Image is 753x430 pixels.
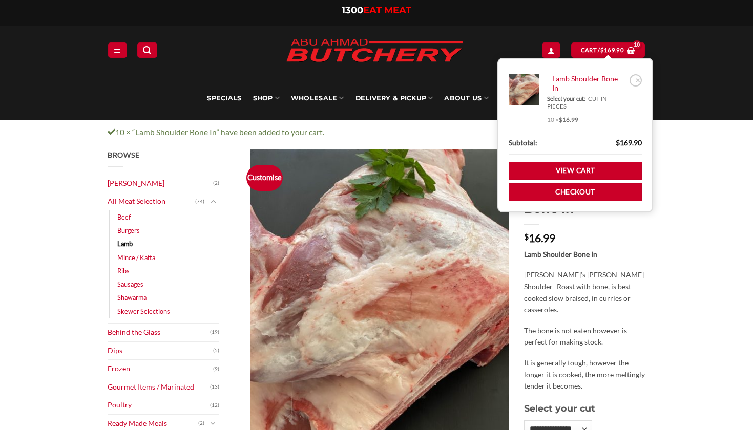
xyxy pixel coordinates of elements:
[542,42,560,57] a: Login
[291,77,344,120] a: Wholesale
[524,232,529,241] span: $
[444,77,488,120] a: About Us
[210,379,219,395] span: (13)
[210,325,219,340] span: (19)
[363,5,411,16] span: EAT MEAT
[108,324,210,341] a: Behind the Glass
[630,74,642,87] a: Remove Lamb Shoulder Bone In from cart
[117,224,140,237] a: Burgers
[108,42,127,57] a: Menu
[509,162,642,180] a: View cart
[581,46,624,55] span: Cart /
[524,269,645,315] p: [PERSON_NAME]’s [PERSON_NAME] Shoulder- Roast with bone, is best cooked slow braised, in curries ...
[524,325,645,348] p: The bone is not eaten however is perfect for making stock.
[213,343,219,358] span: (5)
[524,250,597,259] strong: Lamb Shoulder Bone In
[524,357,645,392] p: It is generally tough, however the longer it is cooked, the more meltingly tender it becomes.
[559,116,578,123] bdi: 16.99
[213,361,219,377] span: (9)
[117,277,143,291] a: Sausages
[253,77,280,120] a: SHOP
[210,398,219,413] span: (12)
[509,183,642,201] a: Checkout
[547,95,624,111] div: CUT IN PIECES
[509,137,537,149] strong: Subtotal:
[559,116,562,123] span: $
[571,42,645,57] a: View cart
[342,5,363,16] span: 1300
[117,305,170,318] a: Skewer Selections
[207,196,219,207] button: Toggle
[207,77,241,120] a: Specials
[117,291,147,304] a: Shawarma
[355,77,433,120] a: Delivery & Pickup
[108,150,139,159] span: Browse
[117,210,131,224] a: Beef
[207,418,219,429] button: Toggle
[137,42,157,57] a: Search
[108,342,213,360] a: Dips
[108,192,195,210] a: All Meat Selection
[524,403,595,414] span: Select your cut
[616,138,642,147] bdi: 169.90
[213,176,219,191] span: (2)
[195,194,204,209] span: (74)
[600,47,624,53] bdi: 169.90
[524,231,555,244] bdi: 16.99
[108,396,210,414] a: Poultry
[108,175,213,192] a: [PERSON_NAME]
[108,378,210,396] a: Gourmet Items / Marinated
[616,138,620,147] span: $
[547,116,578,124] span: 10 ×
[547,74,626,93] a: Lamb Shoulder Bone In
[117,264,130,277] a: Ribs
[100,126,653,139] div: 10 × “Lamb Shoulder Bone In” have been added to your cart.
[117,251,155,264] a: Mince / Kafta
[342,5,411,16] a: 1300EAT MEAT
[600,46,604,55] span: $
[117,237,133,250] a: Lamb
[108,360,213,378] a: Frozen
[547,95,585,103] dt: Select your cut:
[277,32,472,71] img: Abu Ahmad Butchery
